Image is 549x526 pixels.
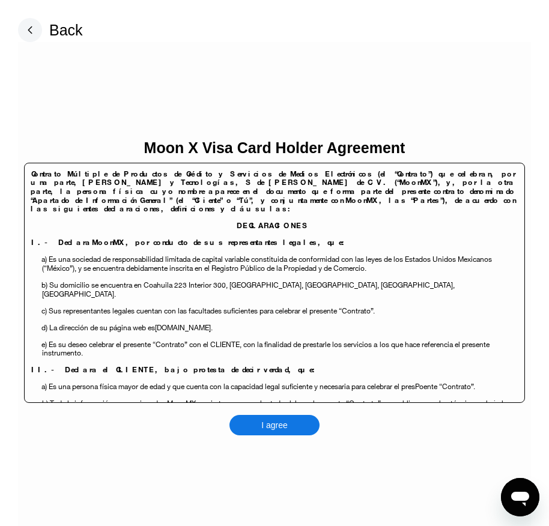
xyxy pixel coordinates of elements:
[31,177,515,205] span: y, por la otra parte, la persona física cuyo nombre aparece en el documento que forma parte del p...
[41,339,45,349] span: e
[45,339,368,349] span: ) Es su deseo celebrar el presente “Contrato” con el CLIENTE, con la finalidad de prestarle los s...
[42,339,490,358] span: los que hace referencia el presente instrumento.
[41,280,142,290] span: b) Su domicilio se encuentra en
[261,420,288,431] div: I agree
[31,364,318,375] span: II.- Declara el CLIENTE, bajo protesta de decir verdad, que:
[237,220,309,231] span: DECLARACIONES
[42,398,167,408] span: b) Toda la información proporcionada a
[49,22,83,39] div: Back
[229,415,320,435] div: I agree
[144,139,405,157] div: Moon X Visa Card Holder Agreement
[31,195,515,214] span: , las “Partes”), de acuerdo con las siguientes declaraciones, definiciones y cláusulas:
[41,322,46,333] span: d
[31,169,515,188] span: Contrato Múltiple de Productos de Crédito y Servicios de Medios Electrónicos (el “Contrato”) que ...
[82,177,443,187] span: [PERSON_NAME] y Tecnologías, S de [PERSON_NAME] de C.V. (“MoonMX”),
[167,398,196,408] span: MoonMX
[18,18,83,42] div: Back
[144,280,377,290] span: Coahuila 223 Interior 300, [GEOGRAPHIC_DATA], [GEOGRAPHIC_DATA]
[46,322,155,333] span: ) La dirección de su página web es
[345,195,379,205] span: MoonMX
[31,237,92,247] span: I.- Declara
[56,398,511,417] span: es cierta, y es su voluntad celebrar el presente “Contrato” para obligarse en los términos y bajo...
[92,237,126,247] span: MoonMX
[41,306,45,316] span: c
[41,254,492,273] span: a) Es una sociedad de responsabilidad limitada de capital variable constituida de conformidad con...
[41,381,475,391] span: a) Es una persona física mayor de edad y que cuenta con la capacidad legal suficiente y necesaria...
[155,322,213,333] span: [DOMAIN_NAME].
[126,237,347,247] span: , por conducto de sus representantes legales, que:
[368,339,377,349] span: s a
[501,478,539,516] iframe: Button to launch messaging window
[45,306,375,316] span: ) Sus representantes legales cuentan con las facultades suficientes para celebrar el presente “Co...
[42,280,455,299] span: , [GEOGRAPHIC_DATA], [GEOGRAPHIC_DATA].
